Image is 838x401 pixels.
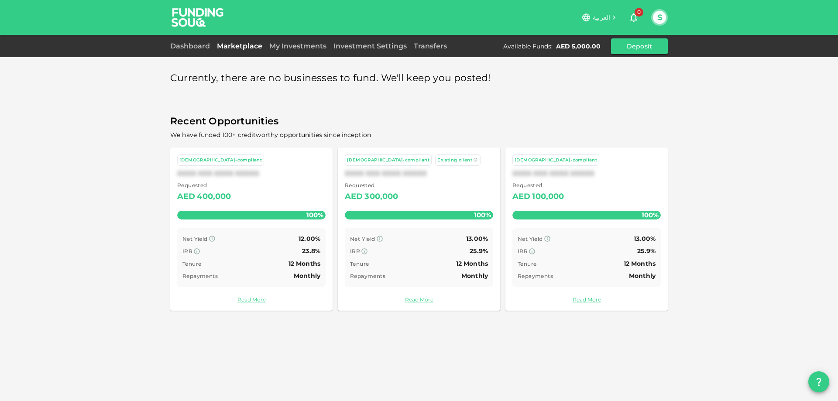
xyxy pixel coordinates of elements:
[179,157,262,164] div: [DEMOGRAPHIC_DATA]-compliant
[512,181,564,190] span: Requested
[364,190,398,204] div: 300,000
[518,260,536,267] span: Tenure
[518,236,543,242] span: Net Yield
[170,42,213,50] a: Dashboard
[512,295,661,304] a: Read More
[611,38,668,54] button: Deposit
[197,190,231,204] div: 400,000
[629,272,656,280] span: Monthly
[410,42,450,50] a: Transfers
[182,273,218,279] span: Repayments
[177,169,326,178] div: XXXX XXX XXXX XXXXX
[177,190,195,204] div: AED
[503,42,553,51] div: Available Funds :
[347,157,429,164] div: [DEMOGRAPHIC_DATA]-compliant
[182,248,192,254] span: IRR
[288,260,320,267] span: 12 Months
[639,209,661,221] span: 100%
[466,235,488,243] span: 13.00%
[338,147,500,311] a: [DEMOGRAPHIC_DATA]-compliant Existing clientXXXX XXX XXXX XXXXX Requested AED300,000100% Net Yiel...
[515,157,597,164] div: [DEMOGRAPHIC_DATA]-compliant
[505,147,668,311] a: [DEMOGRAPHIC_DATA]-compliantXXXX XXX XXXX XXXXX Requested AED100,000100% Net Yield 13.00% IRR 25....
[625,9,642,26] button: 0
[461,272,488,280] span: Monthly
[624,260,656,267] span: 12 Months
[653,11,666,24] button: S
[470,247,488,255] span: 25.9%
[350,236,375,242] span: Net Yield
[637,247,656,255] span: 25.9%
[170,70,491,87] span: Currently, there are no businesses to fund. We'll keep you posted!
[518,248,528,254] span: IRR
[213,42,266,50] a: Marketplace
[437,157,472,163] span: Existing client
[182,260,201,267] span: Tenure
[345,190,363,204] div: AED
[170,147,333,311] a: [DEMOGRAPHIC_DATA]-compliantXXXX XXX XXXX XXXXX Requested AED400,000100% Net Yield 12.00% IRR 23....
[177,295,326,304] a: Read More
[350,260,369,267] span: Tenure
[177,181,231,190] span: Requested
[518,273,553,279] span: Repayments
[532,190,564,204] div: 100,000
[472,209,493,221] span: 100%
[512,169,661,178] div: XXXX XXX XXXX XXXXX
[634,235,656,243] span: 13.00%
[170,131,371,139] span: We have funded 100+ creditworthy opportunities since inception
[350,273,385,279] span: Repayments
[304,209,326,221] span: 100%
[182,236,208,242] span: Net Yield
[808,371,829,392] button: question
[330,42,410,50] a: Investment Settings
[170,113,668,130] span: Recent Opportunities
[635,8,643,17] span: 0
[350,248,360,254] span: IRR
[302,247,320,255] span: 23.8%
[456,260,488,267] span: 12 Months
[299,235,320,243] span: 12.00%
[345,181,398,190] span: Requested
[345,295,493,304] a: Read More
[593,14,610,21] span: العربية
[556,42,601,51] div: AED 5,000.00
[266,42,330,50] a: My Investments
[512,190,530,204] div: AED
[294,272,320,280] span: Monthly
[345,169,493,178] div: XXXX XXX XXXX XXXXX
